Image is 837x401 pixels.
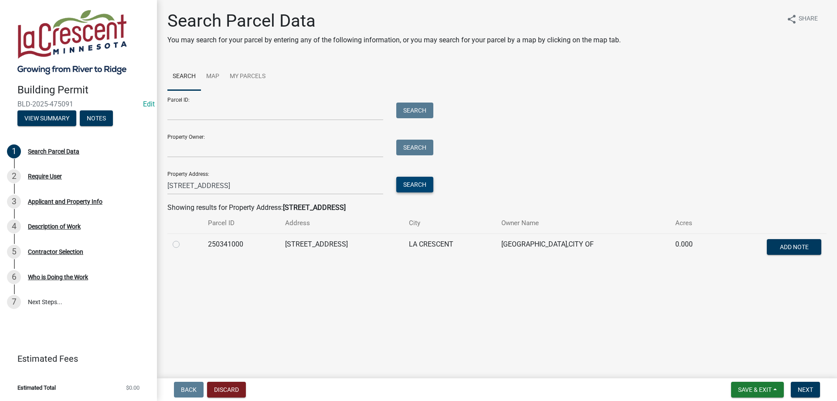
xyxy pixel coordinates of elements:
[143,100,155,108] wm-modal-confirm: Edit Application Number
[167,10,621,31] h1: Search Parcel Data
[225,63,271,91] a: My Parcels
[17,100,139,108] span: BLD-2025-475091
[167,63,201,91] a: Search
[7,219,21,233] div: 4
[7,195,21,209] div: 3
[203,213,280,233] th: Parcel ID
[17,84,150,96] h4: Building Permit
[167,202,827,213] div: Showing results for Property Address:
[280,213,404,233] th: Address
[780,243,809,250] span: Add Note
[798,386,813,393] span: Next
[28,173,62,179] div: Require User
[404,213,497,233] th: City
[201,63,225,91] a: Map
[174,382,204,398] button: Back
[404,233,497,262] td: LA CRESCENT
[283,203,346,212] strong: [STREET_ADDRESS]
[396,103,433,118] button: Search
[7,245,21,259] div: 5
[28,148,79,154] div: Search Parcel Data
[767,239,821,255] button: Add Note
[28,274,88,280] div: Who is Doing the Work
[731,382,784,398] button: Save & Exit
[791,382,820,398] button: Next
[396,140,433,155] button: Search
[28,199,102,205] div: Applicant and Property Info
[17,115,76,122] wm-modal-confirm: Summary
[396,177,433,192] button: Search
[786,14,797,24] i: share
[7,169,21,183] div: 2
[143,100,155,108] a: Edit
[670,233,717,262] td: 0.000
[181,386,197,393] span: Back
[7,144,21,158] div: 1
[17,110,76,126] button: View Summary
[779,10,825,27] button: shareShare
[7,350,143,367] a: Estimated Fees
[167,35,621,45] p: You may search for your parcel by entering any of the following information, or you may search fo...
[17,9,127,75] img: City of La Crescent, Minnesota
[207,382,246,398] button: Discard
[80,115,113,122] wm-modal-confirm: Notes
[280,233,404,262] td: [STREET_ADDRESS]
[670,213,717,233] th: Acres
[17,385,56,391] span: Estimated Total
[738,386,772,393] span: Save & Exit
[799,14,818,24] span: Share
[28,249,83,255] div: Contractor Selection
[126,385,139,391] span: $0.00
[80,110,113,126] button: Notes
[28,223,81,230] div: Description of Work
[203,233,280,262] td: 250341000
[7,270,21,284] div: 6
[7,295,21,309] div: 7
[496,233,670,262] td: [GEOGRAPHIC_DATA],CITY OF
[496,213,670,233] th: Owner Name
